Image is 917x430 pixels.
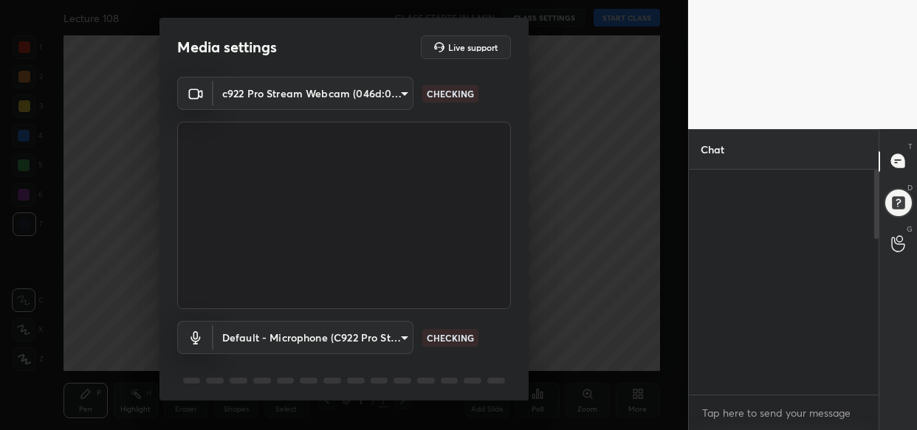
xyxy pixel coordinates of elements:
p: CHECKING [427,87,474,100]
p: Chat [689,130,736,169]
h5: Live support [448,43,498,52]
div: c922 Pro Stream Webcam (046d:085c) [213,321,413,354]
div: grid [689,170,879,430]
p: G [907,223,913,235]
p: D [907,182,913,193]
h2: Media settings [177,38,277,57]
p: CHECKING [427,331,474,344]
p: T [908,141,913,152]
div: c922 Pro Stream Webcam (046d:085c) [213,77,413,110]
